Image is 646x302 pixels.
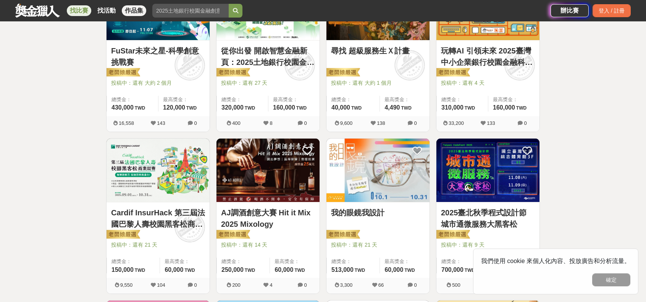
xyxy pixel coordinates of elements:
[414,282,417,288] span: 0
[384,258,425,265] span: 最高獎金：
[441,45,535,68] a: 玩轉AI 引領未來 2025臺灣中小企業銀行校園金融科技創意挑戰賽
[111,45,205,68] a: FuStar未來之星-科學創意挑戰賽
[122,5,146,16] a: 作品集
[326,139,430,202] img: Cover Image
[481,258,630,264] span: 我們使用 cookie 來個人化內容、投放廣告和分析流量。
[111,258,155,265] span: 總獎金：
[221,45,315,68] a: 從你出發 開啟智慧金融新頁：2025土地銀行校園金融創意挑戰賽
[270,120,272,126] span: 8
[551,4,589,17] a: 辦比賽
[331,96,375,103] span: 總獎金：
[294,268,305,273] span: TWD
[105,229,140,240] img: 老闆娘嚴選
[441,266,464,273] span: 700,000
[296,105,307,111] span: TWD
[436,139,539,203] a: Cover Image
[111,104,134,111] span: 430,000
[401,105,412,111] span: TWD
[107,139,210,202] img: Cover Image
[325,229,360,240] img: 老闆娘嚴選
[135,105,145,111] span: TWD
[152,4,229,18] input: 2025土地銀行校園金融創意挑戰賽：從你出發 開啟智慧金融新頁
[221,258,265,265] span: 總獎金：
[340,120,353,126] span: 9,600
[215,68,250,78] img: 老闆娘嚴選
[165,258,205,265] span: 最高獎金：
[384,266,403,273] span: 60,000
[414,120,417,126] span: 0
[194,120,197,126] span: 0
[120,282,133,288] span: 9,550
[111,241,205,249] span: 投稿中：還有 21 天
[107,139,210,203] a: Cover Image
[325,68,360,78] img: 老闆娘嚴選
[493,104,515,111] span: 160,000
[194,282,197,288] span: 0
[524,120,526,126] span: 0
[275,258,315,265] span: 最高獎金：
[487,120,495,126] span: 133
[331,258,375,265] span: 總獎金：
[331,104,350,111] span: 40,000
[465,105,475,111] span: TWD
[441,241,535,249] span: 投稿中：還有 9 天
[452,282,460,288] span: 500
[273,104,295,111] span: 160,000
[304,282,307,288] span: 0
[94,5,119,16] a: 找活動
[326,139,430,203] a: Cover Image
[245,105,255,111] span: TWD
[355,268,365,273] span: TWD
[384,104,400,111] span: 4,490
[331,241,425,249] span: 投稿中：還有 21 天
[340,282,353,288] span: 3,300
[270,282,272,288] span: 4
[351,105,362,111] span: TWD
[216,139,320,202] img: Cover Image
[221,207,315,230] a: AJ調酒創意大賽 Hit it Mix 2025 Mixology
[331,266,354,273] span: 513,000
[449,120,464,126] span: 33,200
[67,5,91,16] a: 找比賽
[221,266,244,273] span: 250,000
[105,68,140,78] img: 老闆娘嚴選
[184,268,195,273] span: TWD
[435,229,470,240] img: 老闆娘嚴選
[516,105,526,111] span: TWD
[111,79,205,87] span: 投稿中：還有 大約 2 個月
[221,104,244,111] span: 320,000
[221,96,263,103] span: 總獎金：
[436,139,539,202] img: Cover Image
[119,120,134,126] span: 16,558
[441,96,483,103] span: 總獎金：
[216,139,320,203] a: Cover Image
[331,79,425,87] span: 投稿中：還有 大約 1 個月
[111,266,134,273] span: 150,000
[378,282,384,288] span: 66
[441,258,483,265] span: 總獎金：
[331,207,425,218] a: 我的眼鏡我設計
[165,266,183,273] span: 60,000
[221,79,315,87] span: 投稿中：還有 27 天
[331,45,425,57] a: 尋找 超級服務生Ｘ計畫
[304,120,307,126] span: 0
[441,79,535,87] span: 投稿中：還有 4 天
[245,268,255,273] span: TWD
[221,241,315,249] span: 投稿中：還有 14 天
[593,4,631,17] div: 登入 / 註冊
[404,268,415,273] span: TWD
[232,282,241,288] span: 200
[435,68,470,78] img: 老闆娘嚴選
[275,266,293,273] span: 60,000
[163,104,185,111] span: 120,000
[135,268,145,273] span: TWD
[377,120,385,126] span: 138
[465,268,475,273] span: TWD
[186,105,197,111] span: TWD
[384,96,425,103] span: 最高獎金：
[273,96,315,103] span: 最高獎金：
[493,96,535,103] span: 最高獎金：
[441,104,464,111] span: 310,000
[215,229,250,240] img: 老闆娘嚴選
